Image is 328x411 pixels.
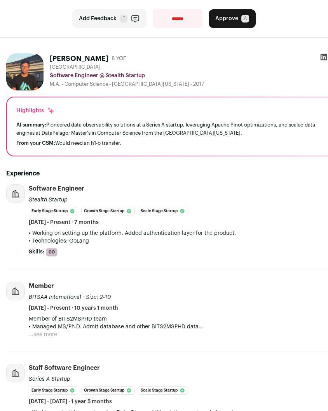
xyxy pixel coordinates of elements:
span: [DATE] - Present · 7 months [29,219,99,226]
img: company-logo-placeholder-414d4e2ec0e2ddebbe968bf319fdfe5acfe0c9b87f798d344e800bc9a89632a0.png [7,185,24,203]
div: Member [29,282,54,290]
span: F [120,15,127,23]
h1: [PERSON_NAME] [50,53,108,64]
span: AI summary: [16,122,46,127]
li: Early Stage Startup [29,386,78,395]
div: Staff Software Engineer [29,364,100,372]
img: 6f9372bc78e2039fe3897fc334ef76209d5f7d9a2eccaee42d24d338be5f100f [6,53,44,90]
span: Approve [215,15,238,23]
span: [GEOGRAPHIC_DATA] [50,64,101,70]
button: Add Feedback F [72,9,147,28]
li: Go [46,248,58,257]
li: Scale Stage Startup [138,207,188,215]
button: ...see more [29,331,57,338]
li: Growth Stage Startup [81,386,135,395]
div: Highlights [16,107,55,114]
li: Early Stage Startup [29,207,78,215]
button: Approve A [209,9,256,28]
img: company-logo-placeholder-414d4e2ec0e2ddebbe968bf319fdfe5acfe0c9b87f798d344e800bc9a89632a0.png [7,282,24,300]
span: BITSAA International [29,295,81,300]
span: Skills: [29,248,44,256]
span: [DATE] - Present · 10 years 1 month [29,304,118,312]
div: Software Engineer [29,184,84,193]
span: Add Feedback [79,15,117,23]
span: · Size: 2-10 [83,295,111,300]
span: From your CSM: [16,140,55,146]
img: company-logo-placeholder-414d4e2ec0e2ddebbe968bf319fdfe5acfe0c9b87f798d344e800bc9a89632a0.png [7,364,24,382]
div: 8 YOE [112,55,126,62]
span: A [241,15,249,23]
li: Growth Stage Startup [81,207,135,215]
span: [DATE] - [DATE] · 1 year 5 months [29,398,112,406]
li: Scale Stage Startup [138,386,188,395]
span: Stealth Startup [29,197,68,203]
span: Series A Startup [29,376,70,382]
